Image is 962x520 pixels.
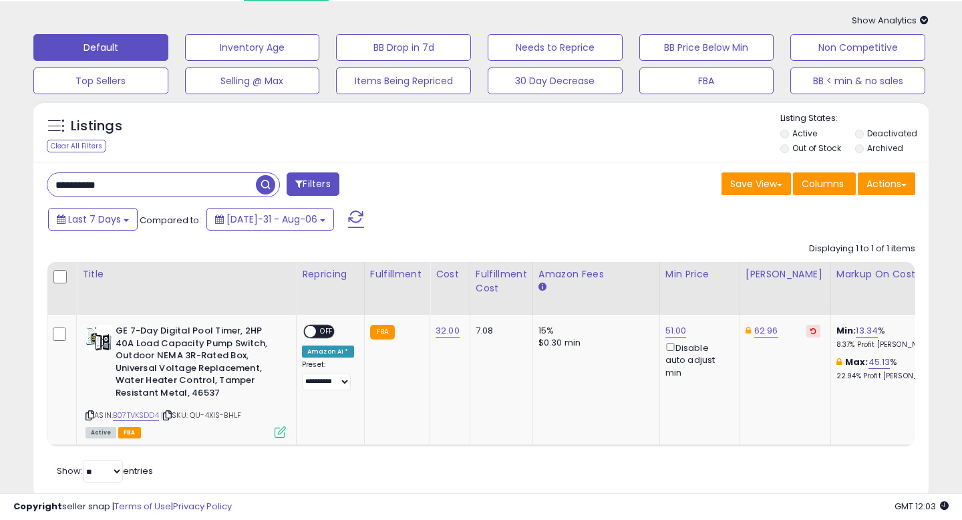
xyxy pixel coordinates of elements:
[57,465,153,477] span: Show: entries
[86,325,112,352] img: 51Y+4qxNUxL._SL40_.jpg
[287,172,339,196] button: Filters
[836,340,947,350] p: 8.37% Profit [PERSON_NAME]
[780,112,929,125] p: Listing States:
[33,68,168,94] button: Top Sellers
[86,325,286,436] div: ASIN:
[488,68,623,94] button: 30 Day Decrease
[476,325,522,337] div: 7.08
[867,128,917,139] label: Deactivated
[792,142,841,154] label: Out of Stock
[161,410,241,420] span: | SKU: QU-4XIS-BHLF
[665,324,687,338] a: 51.00
[302,346,354,358] div: Amazon AI *
[845,356,868,368] b: Max:
[116,325,278,402] b: GE 7-Day Digital Pool Timer, 2HP 40A Load Capacity Pump Switch, Outdoor NEMA 3R-Rated Box, Univer...
[665,267,734,281] div: Min Price
[370,267,424,281] div: Fulfillment
[836,325,947,350] div: %
[173,500,232,513] a: Privacy Policy
[836,267,952,281] div: Markup on Cost
[836,324,856,337] b: Min:
[33,34,168,61] button: Default
[436,324,460,338] a: 32.00
[836,372,947,381] p: 22.94% Profit [PERSON_NAME]
[802,177,844,190] span: Columns
[793,172,856,195] button: Columns
[538,325,649,337] div: 15%
[476,267,527,295] div: Fulfillment Cost
[114,500,171,513] a: Terms of Use
[809,243,915,255] div: Displaying 1 to 1 of 1 items
[538,337,649,349] div: $0.30 min
[436,267,464,281] div: Cost
[82,267,291,281] div: Title
[746,267,825,281] div: [PERSON_NAME]
[721,172,791,195] button: Save View
[852,14,929,27] span: Show Analytics
[488,34,623,61] button: Needs to Reprice
[790,34,925,61] button: Non Competitive
[140,214,201,227] span: Compared to:
[13,501,232,513] div: seller snap | |
[48,208,138,231] button: Last 7 Days
[639,34,774,61] button: BB Price Below Min
[316,326,337,338] span: OFF
[68,213,121,226] span: Last 7 Days
[754,324,778,338] a: 62.96
[836,356,947,381] div: %
[336,68,471,94] button: Items Being Repriced
[86,427,116,438] span: All listings currently available for purchase on Amazon
[13,500,62,513] strong: Copyright
[336,34,471,61] button: BB Drop in 7d
[47,140,106,152] div: Clear All Filters
[113,410,159,421] a: B07TVKSDD4
[302,267,359,281] div: Repricing
[856,324,878,338] a: 13.34
[830,262,957,315] th: The percentage added to the cost of goods (COGS) that forms the calculator for Min & Max prices.
[71,117,122,136] h5: Listings
[790,68,925,94] button: BB < min & no sales
[118,427,141,438] span: FBA
[858,172,915,195] button: Actions
[185,34,320,61] button: Inventory Age
[792,128,817,139] label: Active
[895,500,949,513] span: 2025-08-14 12:03 GMT
[538,267,654,281] div: Amazon Fees
[302,360,354,390] div: Preset:
[206,208,334,231] button: [DATE]-31 - Aug-06
[185,68,320,94] button: Selling @ Max
[868,356,891,369] a: 45.13
[639,68,774,94] button: FBA
[538,281,546,293] small: Amazon Fees.
[370,325,395,340] small: FBA
[665,340,730,379] div: Disable auto adjust min
[226,213,317,226] span: [DATE]-31 - Aug-06
[867,142,903,154] label: Archived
